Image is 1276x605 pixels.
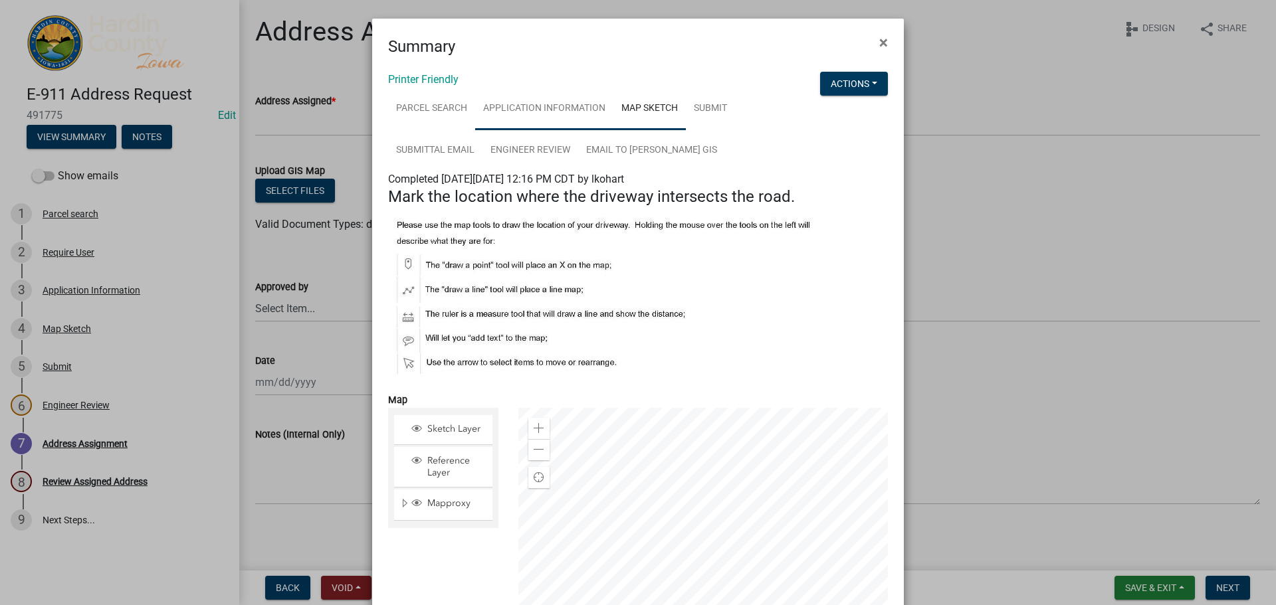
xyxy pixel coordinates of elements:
[879,33,888,52] span: ×
[393,412,494,524] ul: Layer List
[388,396,407,405] label: Map
[613,88,686,130] a: Map Sketch
[409,423,488,436] div: Sketch Layer
[869,24,899,61] button: Close
[424,455,488,479] span: Reference Layer
[528,467,550,488] div: Find my location
[409,497,488,511] div: Mapproxy
[388,130,482,172] a: Submittal Email
[578,130,725,172] a: Email to [PERSON_NAME] GIS
[388,35,455,58] h4: Summary
[394,489,492,520] li: Mapproxy
[424,423,488,435] span: Sketch Layer
[482,130,578,172] a: Engineer Review
[528,418,550,439] div: Zoom in
[388,173,624,185] span: Completed [DATE][DATE] 12:16 PM CDT by lkohart
[388,73,459,86] a: Printer Friendly
[399,497,409,511] span: Expand
[686,88,735,130] a: Submit
[394,447,492,487] li: Reference Layer
[409,455,488,479] div: Reference Layer
[394,415,492,445] li: Sketch Layer
[820,72,888,96] button: Actions
[388,212,813,381] img: map_tools_help-sm_24441579-28a2-454c-9132-f70407ae53ac.jpg
[388,187,888,207] h4: Mark the location where the driveway intersects the road.
[475,88,613,130] a: Application Information
[388,88,475,130] a: Parcel search
[528,439,550,460] div: Zoom out
[424,497,488,509] span: Mapproxy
